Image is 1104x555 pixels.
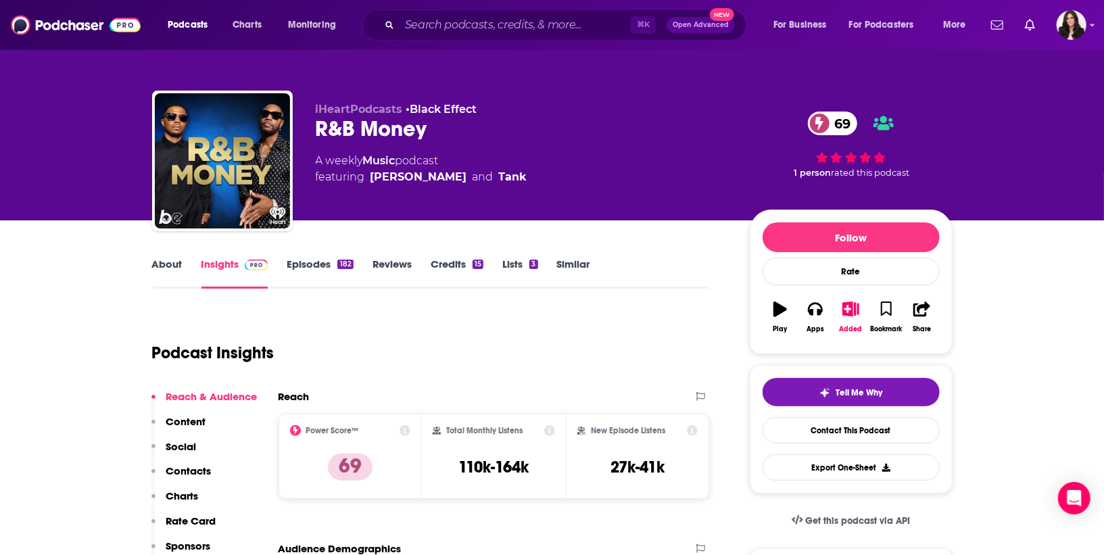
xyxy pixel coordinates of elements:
[781,504,921,537] a: Get this podcast via API
[166,390,258,403] p: Reach & Audience
[807,325,824,333] div: Apps
[224,14,270,36] a: Charts
[328,454,373,481] p: 69
[151,489,199,514] button: Charts
[986,14,1009,37] a: Show notifications dropdown
[287,258,353,289] a: Episodes182
[763,378,940,406] button: tell me why sparkleTell Me Why
[1057,10,1086,40] button: Show profile menu
[279,390,310,403] h2: Reach
[1057,10,1086,40] img: User Profile
[337,260,353,269] div: 182
[316,103,403,116] span: iHeartPodcasts
[166,539,211,552] p: Sponsors
[201,258,268,289] a: InsightsPodchaser Pro
[773,16,827,34] span: For Business
[710,8,734,21] span: New
[473,169,494,185] span: and
[832,168,910,178] span: rated this podcast
[763,222,940,252] button: Follow
[798,293,833,341] button: Apps
[11,12,141,38] img: Podchaser - Follow, Share and Rate Podcasts
[763,454,940,481] button: Export One-Sheet
[499,169,527,185] div: Tank
[279,542,402,555] h2: Audience Demographics
[151,464,212,489] button: Contacts
[406,103,477,116] span: •
[152,258,183,289] a: About
[870,325,902,333] div: Bookmark
[808,112,858,135] a: 69
[233,16,262,34] span: Charts
[375,9,759,41] div: Search podcasts, credits, & more...
[410,103,477,116] a: Black Effect
[913,325,931,333] div: Share
[245,260,268,270] img: Podchaser Pro
[168,16,208,34] span: Podcasts
[152,343,274,363] h1: Podcast Insights
[805,515,910,527] span: Get this podcast via API
[904,293,939,341] button: Share
[1058,482,1090,514] div: Open Intercom Messenger
[158,14,225,36] button: open menu
[849,16,914,34] span: For Podcasters
[370,169,467,185] div: [PERSON_NAME]
[155,93,290,228] img: R&B Money
[1057,10,1086,40] span: Logged in as RebeccaShapiro
[166,415,206,428] p: Content
[279,14,354,36] button: open menu
[821,112,858,135] span: 69
[473,260,483,269] div: 15
[166,464,212,477] p: Contacts
[400,14,631,36] input: Search podcasts, credits, & more...
[819,387,830,398] img: tell me why sparkle
[610,457,665,477] h3: 27k-41k
[869,293,904,341] button: Bookmark
[373,258,412,289] a: Reviews
[151,440,197,465] button: Social
[833,293,868,341] button: Added
[1019,14,1040,37] a: Show notifications dropdown
[836,387,882,398] span: Tell Me Why
[458,457,529,477] h3: 110k-164k
[773,325,787,333] div: Play
[840,325,863,333] div: Added
[943,16,966,34] span: More
[431,258,483,289] a: Credits15
[529,260,537,269] div: 3
[631,16,656,34] span: ⌘ K
[151,415,206,440] button: Content
[764,14,844,36] button: open menu
[763,258,940,285] div: Rate
[151,514,216,539] button: Rate Card
[763,293,798,341] button: Play
[316,153,527,185] div: A weekly podcast
[446,426,523,435] h2: Total Monthly Listens
[363,154,395,167] a: Music
[557,258,590,289] a: Similar
[750,103,953,187] div: 69 1 personrated this podcast
[794,168,832,178] span: 1 person
[673,22,729,28] span: Open Advanced
[166,489,199,502] p: Charts
[840,14,934,36] button: open menu
[316,169,527,185] span: featuring
[151,390,258,415] button: Reach & Audience
[763,417,940,443] a: Contact This Podcast
[502,258,537,289] a: Lists3
[166,440,197,453] p: Social
[306,426,359,435] h2: Power Score™
[934,14,983,36] button: open menu
[288,16,336,34] span: Monitoring
[591,426,665,435] h2: New Episode Listens
[667,17,735,33] button: Open AdvancedNew
[166,514,216,527] p: Rate Card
